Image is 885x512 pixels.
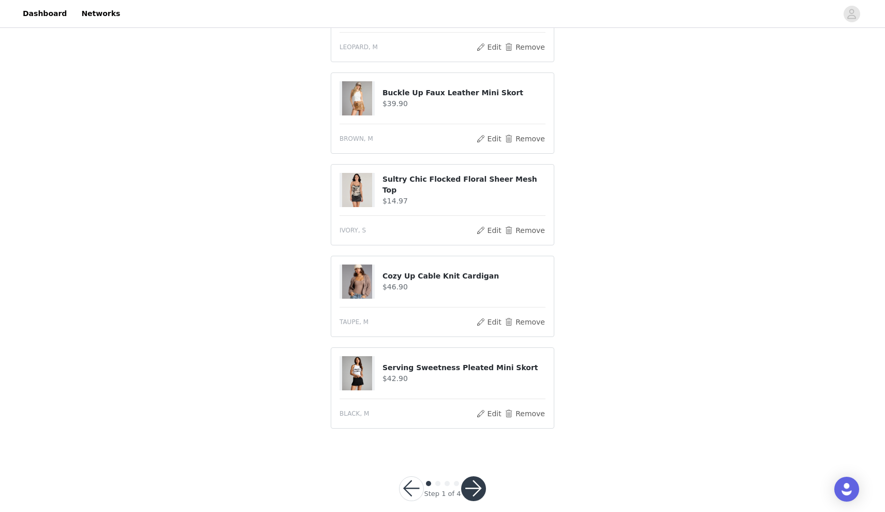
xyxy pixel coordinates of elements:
[382,282,545,292] h4: $46.90
[342,356,372,390] img: Serving Sweetness Pleated Mini Skort
[476,224,502,237] button: Edit
[340,409,369,418] span: BLACK, M
[504,407,545,420] button: Remove
[847,6,857,22] div: avatar
[342,173,372,207] img: Sultry Chic Flocked Floral Sheer Mesh Top
[476,41,502,53] button: Edit
[382,87,545,98] h4: Buckle Up Faux Leather Mini Skort
[504,133,545,145] button: Remove
[342,81,372,115] img: Buckle Up Faux Leather Mini Skort
[75,2,126,25] a: Networks
[834,477,859,502] div: Open Intercom Messenger
[382,362,545,373] h4: Serving Sweetness Pleated Mini Skort
[476,133,502,145] button: Edit
[382,373,545,384] h4: $42.90
[340,42,378,52] span: LEOPARD, M
[382,174,545,196] h4: Sultry Chic Flocked Floral Sheer Mesh Top
[340,226,366,235] span: IVORY, S
[504,224,545,237] button: Remove
[340,317,368,327] span: TAUPE, M
[382,98,545,109] h4: $39.90
[17,2,73,25] a: Dashboard
[342,265,372,299] img: Cozy Up Cable Knit Cardigan
[382,196,545,207] h4: $14.97
[476,407,502,420] button: Edit
[504,41,545,53] button: Remove
[340,134,373,143] span: BROWN, M
[382,271,545,282] h4: Cozy Up Cable Knit Cardigan
[424,489,461,499] div: Step 1 of 4
[504,316,545,328] button: Remove
[476,316,502,328] button: Edit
